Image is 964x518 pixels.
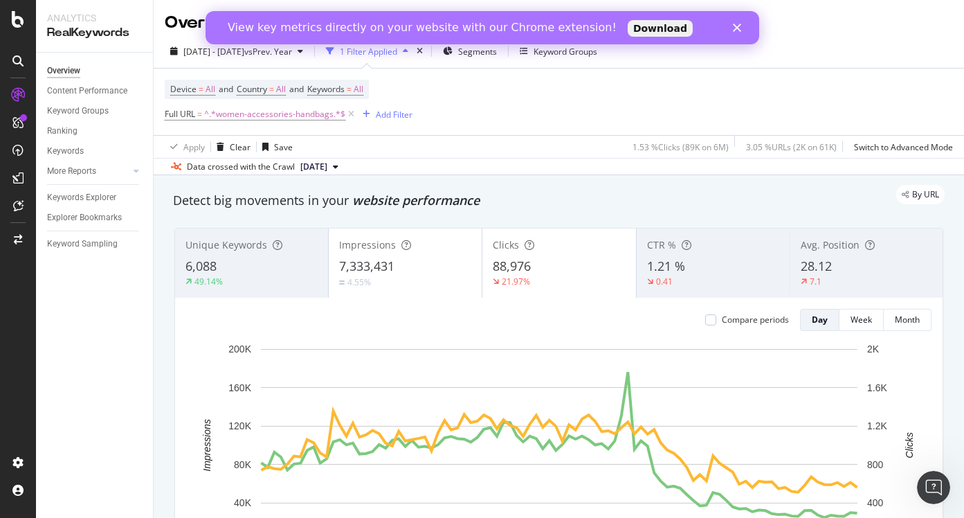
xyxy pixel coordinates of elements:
[295,159,344,175] button: [DATE]
[307,83,345,95] span: Keywords
[867,497,884,508] text: 400
[199,83,203,95] span: =
[185,238,267,251] span: Unique Keywords
[47,190,143,205] a: Keywords Explorer
[414,44,426,58] div: times
[230,141,251,153] div: Clear
[647,238,676,251] span: CTR %
[339,280,345,285] img: Equal
[47,164,129,179] a: More Reports
[47,84,143,98] a: Content Performance
[493,238,519,251] span: Clicks
[47,64,143,78] a: Overview
[867,459,884,470] text: 800
[183,141,205,153] div: Apply
[289,83,304,95] span: and
[851,314,872,325] div: Week
[300,161,327,173] span: 2025 Sep. 27th
[228,343,251,355] text: 200K
[194,276,223,287] div: 49.14%
[867,343,880,355] text: 2K
[527,12,541,21] div: Close
[354,80,363,99] span: All
[47,237,143,251] a: Keyword Sampling
[47,190,116,205] div: Keywords Explorer
[228,420,251,431] text: 120K
[800,309,839,331] button: Day
[647,258,685,274] span: 1.21 %
[896,185,945,204] div: legacy label
[633,141,729,153] div: 1.53 % Clicks ( 89K on 6M )
[185,258,217,274] span: 6,088
[204,105,345,124] span: ^.*women-accessories-handbags.*$
[47,64,80,78] div: Overview
[47,104,143,118] a: Keyword Groups
[320,40,414,62] button: 1 Filter Applied
[722,314,789,325] div: Compare periods
[895,314,920,325] div: Month
[219,83,233,95] span: and
[234,459,252,470] text: 80K
[812,314,828,325] div: Day
[376,109,412,120] div: Add Filter
[347,83,352,95] span: =
[170,83,197,95] span: Device
[656,276,673,287] div: 0.41
[502,276,530,287] div: 21.97%
[347,276,371,288] div: 4.55%
[165,40,309,62] button: [DATE] - [DATE]vsPrev. Year
[47,144,143,159] a: Keywords
[165,136,205,158] button: Apply
[867,420,887,431] text: 1.2K
[534,46,597,57] div: Keyword Groups
[810,276,821,287] div: 7.1
[47,124,143,139] a: Ranking
[854,141,953,153] div: Switch to Advanced Mode
[274,141,293,153] div: Save
[458,46,497,57] span: Segments
[47,211,122,225] div: Explorer Bookmarks
[228,382,251,393] text: 160K
[276,80,286,99] span: All
[339,238,396,251] span: Impressions
[183,46,244,57] span: [DATE] - [DATE]
[165,11,247,35] div: Overview
[357,106,412,123] button: Add Filter
[234,497,252,508] text: 40K
[884,309,931,331] button: Month
[801,238,860,251] span: Avg. Position
[269,83,274,95] span: =
[801,258,832,274] span: 28.12
[201,419,212,471] text: Impressions
[339,258,394,274] span: 7,333,431
[187,161,295,173] div: Data crossed with the Crawl
[47,25,142,41] div: RealKeywords
[340,46,397,57] div: 1 Filter Applied
[244,46,292,57] span: vs Prev. Year
[47,164,96,179] div: More Reports
[47,84,127,98] div: Content Performance
[493,258,531,274] span: 88,976
[912,190,939,199] span: By URL
[437,40,502,62] button: Segments
[47,124,78,139] div: Ranking
[206,11,759,44] iframe: Intercom live chat banner
[47,237,118,251] div: Keyword Sampling
[47,104,109,118] div: Keyword Groups
[904,432,915,458] text: Clicks
[211,136,251,158] button: Clear
[47,144,84,159] div: Keywords
[746,141,837,153] div: 3.05 % URLs ( 2K on 61K )
[165,108,195,120] span: Full URL
[197,108,202,120] span: =
[867,382,887,393] text: 1.6K
[514,40,603,62] button: Keyword Groups
[47,11,142,25] div: Analytics
[47,211,143,225] a: Explorer Bookmarks
[237,83,267,95] span: Country
[917,471,950,504] iframe: Intercom live chat
[257,136,293,158] button: Save
[839,309,884,331] button: Week
[848,136,953,158] button: Switch to Advanced Mode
